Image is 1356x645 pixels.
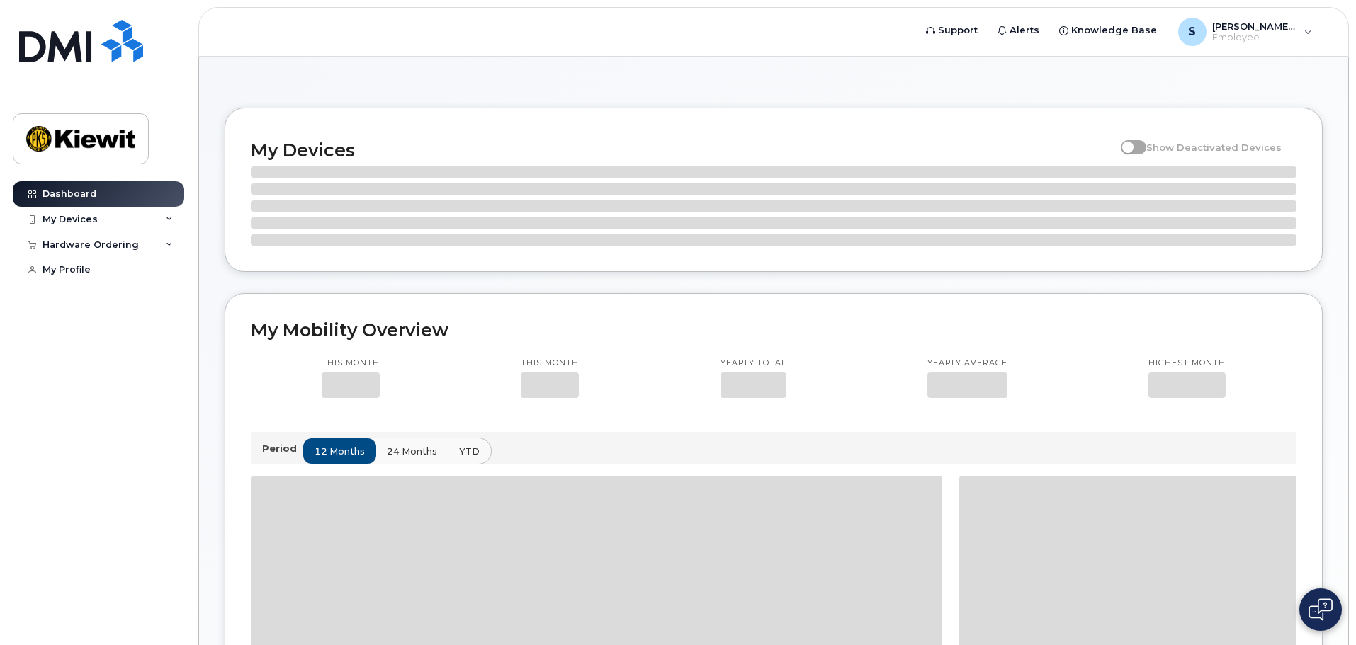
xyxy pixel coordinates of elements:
span: 24 months [387,445,437,458]
p: Period [262,442,303,455]
span: YTD [459,445,480,458]
input: Show Deactivated Devices [1121,134,1132,145]
p: This month [322,358,380,369]
img: Open chat [1309,598,1333,621]
p: Yearly total [721,358,786,369]
span: Show Deactivated Devices [1146,142,1282,153]
h2: My Devices [251,139,1114,161]
p: Highest month [1148,358,1226,369]
p: Yearly average [927,358,1007,369]
h2: My Mobility Overview [251,319,1296,341]
p: This month [521,358,579,369]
